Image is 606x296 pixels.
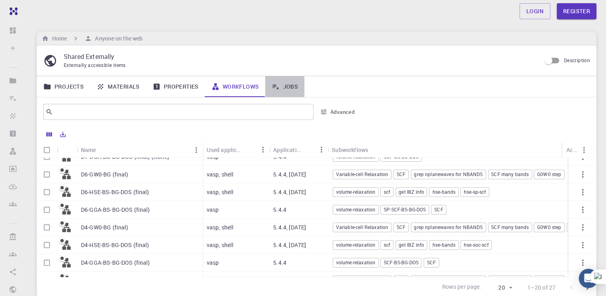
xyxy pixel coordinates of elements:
[534,171,564,178] span: G0W0 step
[207,223,234,231] p: vasp, shell
[411,277,485,284] span: grep nplanewaves for NBANDS
[273,223,306,231] p: 5.4.4, [DATE]
[333,189,378,195] span: volume-relaxation
[567,224,592,231] span: SOC-SCF
[411,224,485,231] span: grep nplanewaves for NBANDS
[488,171,532,178] span: SCF many bands
[207,276,234,284] p: vasp, shell
[328,142,596,158] div: Subworkflows
[381,241,393,248] span: scf
[411,171,485,178] span: grep nplanewaves for NBANDS
[81,170,129,178] p: D6-GW0-BG (final)
[244,143,256,156] button: Sort
[273,241,306,249] p: 5.4.4, [DATE]
[207,259,219,267] p: vasp
[394,277,408,284] span: SCF
[396,241,427,248] span: get IBZ info
[57,142,77,158] div: Icon
[81,142,96,158] div: Name
[42,128,56,141] button: Columns
[49,34,67,43] h6: Home
[442,283,481,292] p: Rows per page:
[564,57,590,63] span: Description
[562,142,590,158] div: Actions
[205,76,266,97] a: Workflows
[273,206,286,214] p: 5.4.4
[273,259,286,267] p: 5.4.4
[40,34,144,43] nav: breadcrumb
[485,282,515,294] div: 20
[488,224,532,231] span: SCF many bands
[6,7,18,15] img: logo
[269,142,328,158] div: Application Version
[317,105,358,118] button: Advanced
[381,206,429,213] span: SP-SCF-BS-BG-DOS
[430,189,458,195] span: hse-bands
[203,142,270,158] div: Used application
[273,276,306,284] p: 5.4.4, [DATE]
[56,128,70,141] button: Export
[381,259,421,266] span: SCF-BS-BG-DOS
[396,189,427,195] span: get IBZ info
[81,206,150,214] p: D6-GGA-BS-BG-DOS (final)
[557,3,596,19] a: Register
[81,188,149,196] p: D6-HSE-BS-BG-DOS (final)
[81,276,129,284] p: D2-GW0-BG (final)
[534,224,564,231] span: G0W0 step
[64,62,126,68] span: Externally accessible items
[333,206,378,213] span: volume-relaxation
[90,76,146,97] a: Materials
[81,241,149,249] p: D4-HSE-BS-BG-DOS (final)
[37,76,90,97] a: Projects
[302,143,315,156] button: Sort
[381,189,393,195] span: scf
[92,34,143,43] h6: Anyone on the web
[64,52,534,61] p: Shared Externally
[333,171,391,178] span: Variable-cell Relaxation
[527,284,556,292] p: 1–20 of 27
[207,188,234,196] p: vasp, shell
[146,76,205,97] a: Properties
[333,224,391,231] span: Variable-cell Relaxation
[461,189,489,195] span: hse-sp-scf
[265,76,304,97] a: Jobs
[332,142,368,158] div: Subworkflows
[333,241,378,248] span: volume-relaxation
[431,206,446,213] span: SCF
[207,206,219,214] p: vasp
[394,171,408,178] span: SCF
[368,143,381,156] button: Sort
[578,144,590,156] button: Menu
[461,241,491,248] span: hse-soc-scf
[77,142,203,158] div: Name
[333,277,391,284] span: Variable-cell Relaxation
[534,277,564,284] span: G0W0 step
[333,259,378,266] span: volume-relaxation
[566,142,578,158] div: Actions
[81,223,129,231] p: D4-GW0-BG (final)
[519,3,550,19] a: Login
[430,241,458,248] span: hse-bands
[273,142,302,158] div: Application Version
[81,259,150,267] p: D4-GGA-BS-BG-DOS (final)
[207,142,244,158] div: Used application
[488,277,532,284] span: SCF many bands
[579,269,598,288] div: Open Intercom Messenger
[96,144,109,156] button: Sort
[394,224,408,231] span: SCF
[315,143,328,156] button: Menu
[190,144,203,156] button: Menu
[273,170,306,178] p: 5.4.4, [DATE]
[207,241,234,249] p: vasp, shell
[273,188,306,196] p: 5.4.4, [DATE]
[256,143,269,156] button: Menu
[207,170,234,178] p: vasp, shell
[424,259,439,266] span: SCF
